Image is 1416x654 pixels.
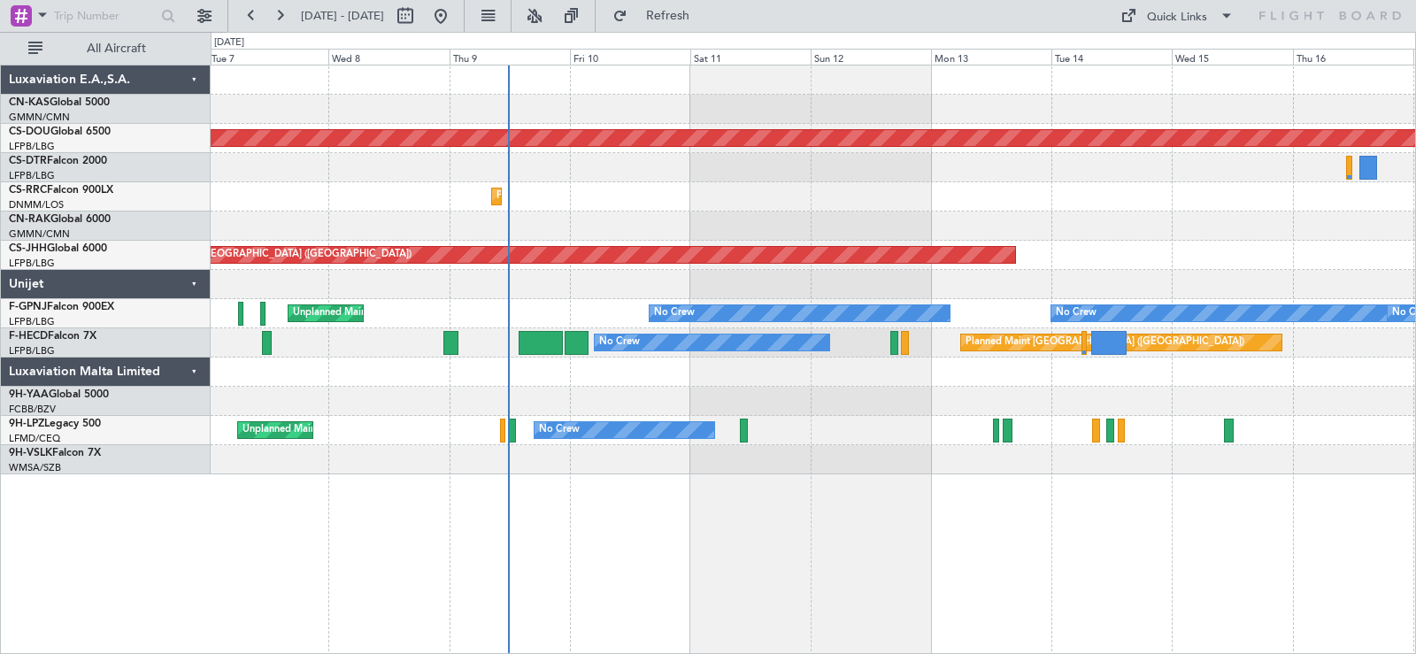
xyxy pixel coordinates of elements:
[54,3,156,29] input: Trip Number
[1172,49,1292,65] div: Wed 15
[9,156,107,166] a: CS-DTRFalcon 2000
[690,49,811,65] div: Sat 11
[9,344,55,358] a: LFPB/LBG
[599,329,640,356] div: No Crew
[539,417,580,443] div: No Crew
[9,227,70,241] a: GMMN/CMN
[9,461,61,474] a: WMSA/SZB
[9,243,47,254] span: CS-JHH
[328,49,449,65] div: Wed 8
[214,35,244,50] div: [DATE]
[450,49,570,65] div: Thu 9
[1056,300,1097,327] div: No Crew
[1051,49,1172,65] div: Tue 14
[9,403,56,416] a: FCBB/BZV
[9,156,47,166] span: CS-DTR
[9,111,70,124] a: GMMN/CMN
[9,169,55,182] a: LFPB/LBG
[811,49,931,65] div: Sun 12
[19,35,192,63] button: All Aircraft
[46,42,187,55] span: All Aircraft
[496,183,680,210] div: Planned Maint Lagos ([PERSON_NAME])
[9,331,48,342] span: F-HECD
[9,389,109,400] a: 9H-YAAGlobal 5000
[9,389,49,400] span: 9H-YAA
[931,49,1051,65] div: Mon 13
[966,329,1244,356] div: Planned Maint [GEOGRAPHIC_DATA] ([GEOGRAPHIC_DATA])
[9,198,64,212] a: DNMM/LOS
[9,140,55,153] a: LFPB/LBG
[654,300,695,327] div: No Crew
[631,10,705,22] span: Refresh
[9,302,114,312] a: F-GPNJFalcon 900EX
[9,127,111,137] a: CS-DOUGlobal 6500
[9,419,101,429] a: 9H-LPZLegacy 500
[9,127,50,137] span: CS-DOU
[570,49,690,65] div: Fri 10
[133,242,412,268] div: Planned Maint [GEOGRAPHIC_DATA] ([GEOGRAPHIC_DATA])
[9,97,110,108] a: CN-KASGlobal 5000
[9,257,55,270] a: LFPB/LBG
[9,243,107,254] a: CS-JHHGlobal 6000
[9,214,111,225] a: CN-RAKGlobal 6000
[1112,2,1243,30] button: Quick Links
[9,214,50,225] span: CN-RAK
[1293,49,1413,65] div: Thu 16
[293,300,584,327] div: Unplanned Maint [GEOGRAPHIC_DATA] ([GEOGRAPHIC_DATA])
[9,432,60,445] a: LFMD/CEQ
[9,97,50,108] span: CN-KAS
[9,315,55,328] a: LFPB/LBG
[9,448,52,458] span: 9H-VSLK
[301,8,384,24] span: [DATE] - [DATE]
[9,185,47,196] span: CS-RRC
[9,185,113,196] a: CS-RRCFalcon 900LX
[208,49,328,65] div: Tue 7
[9,331,96,342] a: F-HECDFalcon 7X
[9,419,44,429] span: 9H-LPZ
[1147,9,1207,27] div: Quick Links
[604,2,711,30] button: Refresh
[9,302,47,312] span: F-GPNJ
[242,417,452,443] div: Unplanned Maint Nice ([GEOGRAPHIC_DATA])
[9,448,101,458] a: 9H-VSLKFalcon 7X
